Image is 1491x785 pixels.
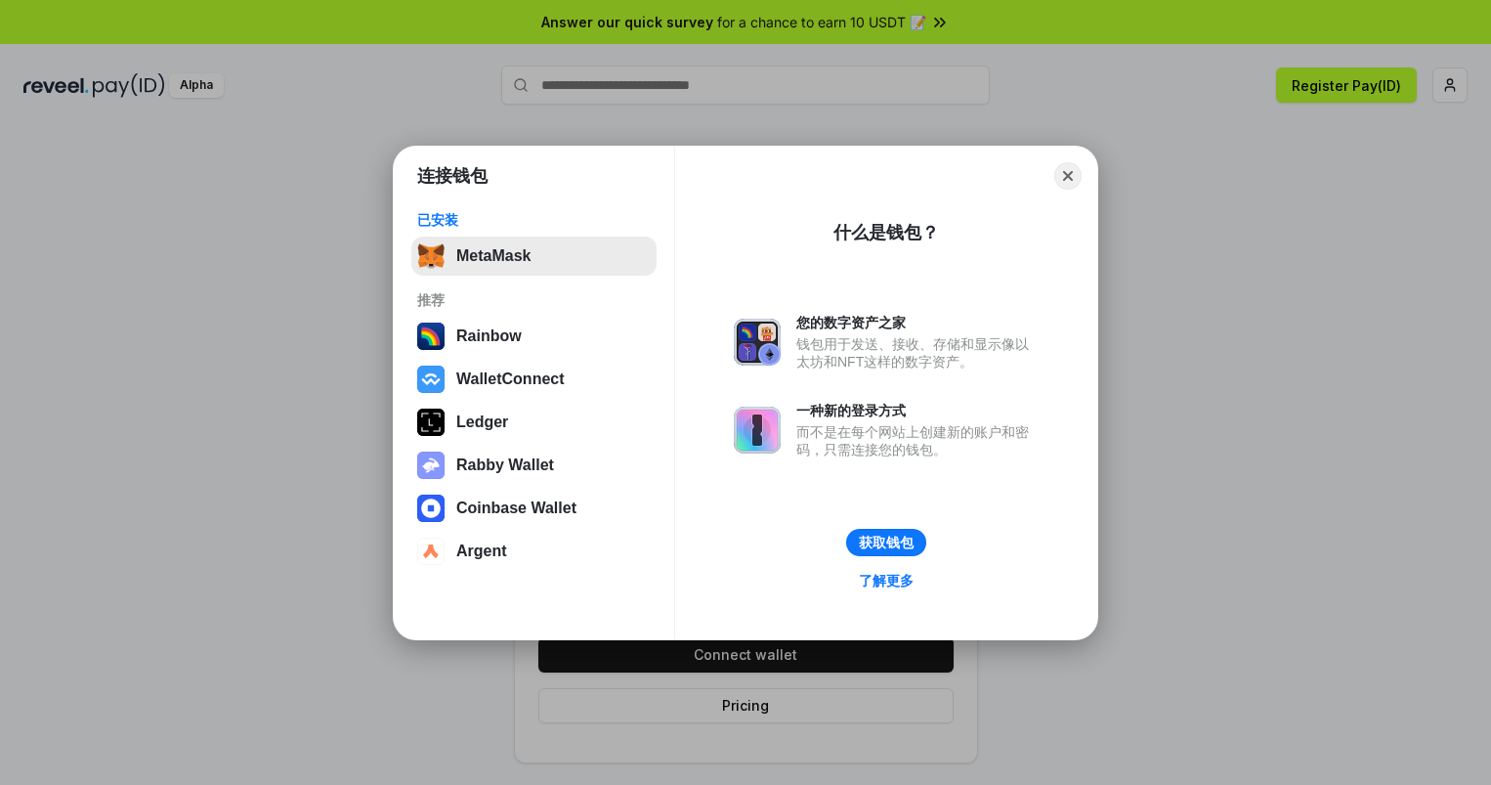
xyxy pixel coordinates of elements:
div: 一种新的登录方式 [796,402,1039,419]
img: svg+xml,%3Csvg%20width%3D%2228%22%20height%3D%2228%22%20viewBox%3D%220%200%2028%2028%22%20fill%3D... [417,538,445,565]
button: Rabby Wallet [411,446,657,485]
div: 钱包用于发送、接收、存储和显示像以太坊和NFT这样的数字资产。 [796,335,1039,371]
img: svg+xml,%3Csvg%20width%3D%22120%22%20height%3D%22120%22%20viewBox%3D%220%200%20120%20120%22%20fil... [417,323,445,350]
img: svg+xml,%3Csvg%20width%3D%2228%22%20height%3D%2228%22%20viewBox%3D%220%200%2028%2028%22%20fill%3D... [417,495,445,522]
div: 了解更多 [859,572,914,589]
img: svg+xml,%3Csvg%20xmlns%3D%22http%3A%2F%2Fwww.w3.org%2F2000%2Fsvg%22%20fill%3D%22none%22%20viewBox... [734,319,781,366]
img: svg+xml,%3Csvg%20fill%3D%22none%22%20height%3D%2233%22%20viewBox%3D%220%200%2035%2033%22%20width%... [417,242,445,270]
div: Argent [456,543,507,560]
div: 而不是在每个网站上创建新的账户和密码，只需连接您的钱包。 [796,423,1039,458]
div: MetaMask [456,247,531,265]
button: Coinbase Wallet [411,489,657,528]
div: Coinbase Wallet [456,500,576,517]
div: 推荐 [417,291,651,309]
button: WalletConnect [411,360,657,399]
h1: 连接钱包 [417,164,488,188]
div: 您的数字资产之家 [796,314,1039,331]
div: Rainbow [456,327,522,345]
button: Ledger [411,403,657,442]
button: MetaMask [411,237,657,276]
button: 获取钱包 [846,529,926,556]
div: Rabby Wallet [456,457,554,474]
div: 获取钱包 [859,534,914,551]
div: WalletConnect [456,371,565,388]
div: 已安装 [417,211,651,229]
img: svg+xml,%3Csvg%20xmlns%3D%22http%3A%2F%2Fwww.w3.org%2F2000%2Fsvg%22%20width%3D%2228%22%20height%3... [417,409,445,436]
button: Close [1054,162,1082,190]
a: 了解更多 [847,568,925,593]
button: Argent [411,532,657,571]
div: Ledger [456,414,508,431]
img: svg+xml,%3Csvg%20xmlns%3D%22http%3A%2F%2Fwww.w3.org%2F2000%2Fsvg%22%20fill%3D%22none%22%20viewBox... [417,452,445,479]
img: svg+xml,%3Csvg%20xmlns%3D%22http%3A%2F%2Fwww.w3.org%2F2000%2Fsvg%22%20fill%3D%22none%22%20viewBox... [734,407,781,454]
button: Rainbow [411,317,657,356]
img: svg+xml,%3Csvg%20width%3D%2228%22%20height%3D%2228%22%20viewBox%3D%220%200%2028%2028%22%20fill%3D... [417,366,445,393]
div: 什么是钱包？ [833,221,939,244]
